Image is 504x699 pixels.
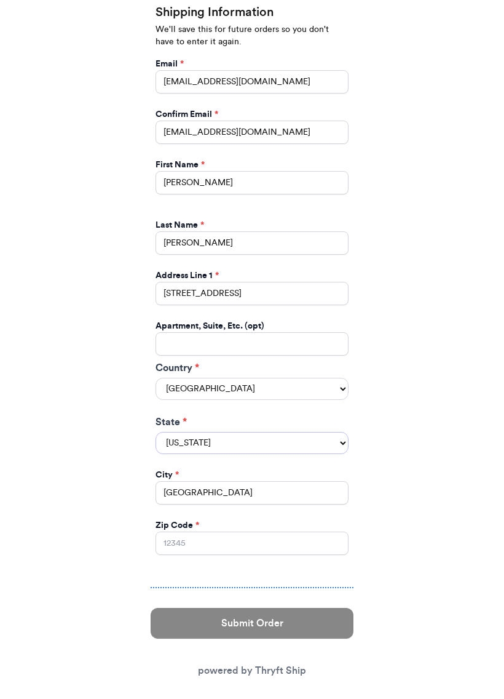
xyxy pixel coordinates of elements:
[156,108,218,121] label: Confirm Email
[156,519,199,532] label: Zip Code
[156,70,348,94] input: Email
[156,159,205,171] label: First Name
[156,469,179,481] label: City
[151,608,353,639] button: Submit Order
[156,231,348,255] input: Last Name
[156,415,348,429] label: State
[156,219,204,231] label: Last Name
[156,270,219,282] label: Address Line 1
[156,532,348,555] input: 12345
[198,666,306,676] a: powered by Thryft Ship
[156,171,348,194] input: First Name
[156,121,348,144] input: Confirm Email
[156,4,348,21] h2: Shipping Information
[156,23,348,48] p: We'll save this for future orders so you don't have to enter it again.
[156,58,184,70] label: Email
[156,320,264,332] label: Apartment, Suite, Etc. (opt)
[156,361,348,375] label: Country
